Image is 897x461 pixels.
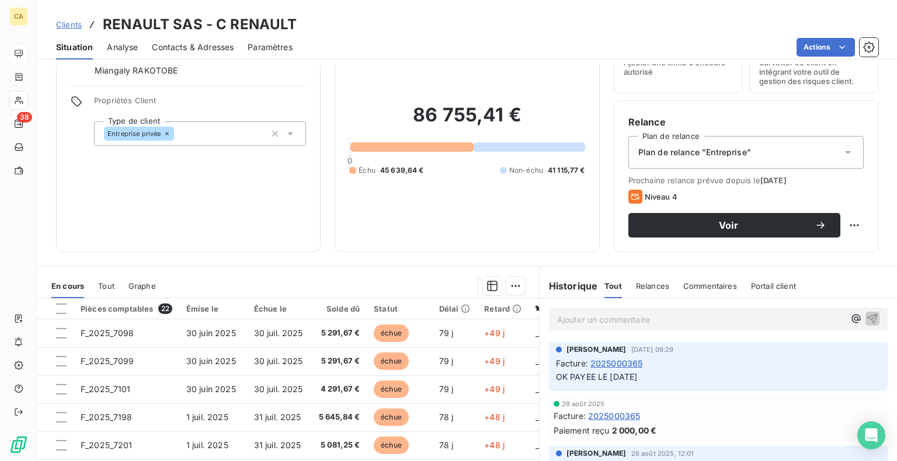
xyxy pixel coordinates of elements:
span: échue [374,380,409,398]
span: échue [374,408,409,426]
a: Clients [56,19,82,30]
div: Statut [374,304,425,313]
button: Actions [797,38,855,57]
span: 5 645,84 € [317,411,360,423]
span: _ [536,328,539,338]
span: Paiement reçu [554,424,610,436]
span: Clients [56,20,82,29]
span: Facture : [556,357,588,369]
span: échue [374,436,409,454]
button: Voir [628,213,840,238]
span: 30 juil. 2025 [254,328,303,338]
span: 2 000,00 € [612,424,657,436]
span: échue [374,352,409,370]
span: Entreprise privée [107,130,161,137]
span: F_2025_7198 [81,412,133,422]
span: [DATE] 09:29 [631,346,674,353]
span: 30 juin 2025 [186,356,236,366]
span: 30 juil. 2025 [254,384,303,394]
span: Miangaly RAKOTOBE [95,65,178,76]
span: 30 juil. 2025 [254,356,303,366]
div: Chorus Pro [536,304,589,313]
span: 41 115,77 € [548,165,585,176]
span: F_2025_7099 [81,356,134,366]
span: En cours [51,281,84,291]
span: +48 j [484,440,505,450]
span: 5 291,67 € [317,327,360,339]
span: 30 juin 2025 [186,384,236,394]
span: F_2025_7201 [81,440,133,450]
span: Graphe [128,281,156,291]
span: Contacts & Adresses [152,41,234,53]
span: [PERSON_NAME] [566,344,627,355]
span: Non-échu [509,165,543,176]
span: +49 j [484,356,505,366]
div: Échue le [254,304,303,313]
span: F_2025_7101 [81,384,131,394]
span: Facture : [554,410,586,422]
span: OK PAYEE LE [DATE] [556,372,638,382]
span: Surveiller ce client en intégrant votre outil de gestion des risques client. [759,58,868,86]
span: 26 août 2025, 12:01 [631,450,694,457]
div: CA [9,7,28,26]
span: 1 juil. 2025 [186,412,228,422]
span: 1 juil. 2025 [186,440,228,450]
span: +48 j [484,412,505,422]
span: Analyse [107,41,138,53]
span: _ [536,412,539,422]
span: Tout [604,281,622,291]
span: _ [536,356,539,366]
span: Prochaine relance prévue depuis le [628,176,864,185]
span: Commentaires [683,281,737,291]
span: Voir [642,221,815,230]
div: Émise le [186,304,240,313]
div: Open Intercom Messenger [857,421,885,449]
span: 31 juil. 2025 [254,412,301,422]
span: Tout [98,281,114,291]
span: 2025000365 [588,410,641,422]
span: +49 j [484,384,505,394]
span: 22 [158,303,172,314]
input: Ajouter une valeur [174,128,183,139]
span: 5 081,25 € [317,439,360,451]
span: échue [374,324,409,342]
span: 78 j [439,412,454,422]
div: Retard [484,304,521,313]
span: Ajouter une limite d’encours autorisé [624,58,733,76]
span: 30 juin 2025 [186,328,236,338]
span: Niveau 4 [645,192,677,201]
span: +49 j [484,328,505,338]
span: 31 juil. 2025 [254,440,301,450]
span: 45 639,64 € [380,165,424,176]
span: 79 j [439,356,454,366]
span: _ [536,440,539,450]
span: 0 [347,156,352,165]
span: Portail client [751,281,796,291]
span: 5 291,67 € [317,355,360,367]
div: Délai [439,304,471,313]
img: Logo LeanPay [9,435,28,454]
span: 29 août 2025 [562,400,605,407]
span: 78 j [439,440,454,450]
h6: Historique [540,279,598,293]
span: Échu [359,165,376,176]
span: [DATE] [760,176,787,185]
h2: 86 755,41 € [349,103,585,138]
span: _ [536,384,539,394]
span: Paramètres [248,41,293,53]
h6: Relance [628,115,864,129]
span: 38 [17,112,32,123]
div: Solde dû [317,304,360,313]
div: Pièces comptables [81,303,172,314]
span: Relances [636,281,669,291]
span: 79 j [439,384,454,394]
span: Plan de relance "Entreprise" [638,146,751,158]
span: 2025000365 [590,357,643,369]
span: 79 j [439,328,454,338]
span: [PERSON_NAME] [566,448,627,459]
span: F_2025_7098 [81,328,134,338]
h3: RENAULT SAS - C RENAULT [103,14,297,35]
span: 4 291,67 € [317,383,360,395]
span: Situation [56,41,93,53]
span: Propriétés Client [94,96,306,112]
